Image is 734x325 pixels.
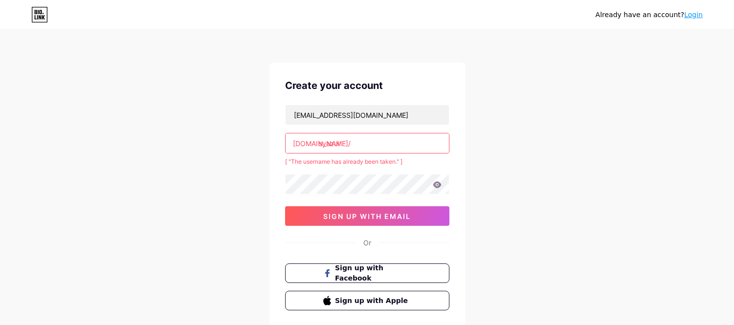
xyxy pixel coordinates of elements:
[285,263,449,283] button: Sign up with Facebook
[285,206,449,226] button: sign up with email
[286,105,449,125] input: Email
[335,296,411,306] span: Sign up with Apple
[286,133,449,153] input: username
[285,78,449,93] div: Create your account
[684,11,703,19] a: Login
[285,291,449,310] button: Sign up with Apple
[335,263,411,283] span: Sign up with Facebook
[323,212,411,220] span: sign up with email
[285,157,449,166] div: [ "The username has already been taken." ]
[596,10,703,20] div: Already have an account?
[293,138,351,149] div: [DOMAIN_NAME]/
[363,238,371,248] div: Or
